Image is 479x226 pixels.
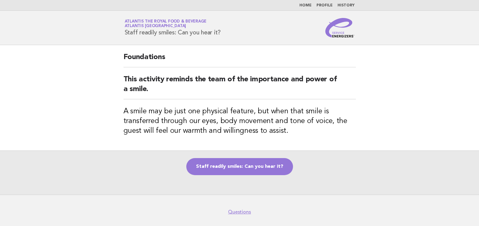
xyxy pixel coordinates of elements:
[123,75,356,99] h2: This activity reminds the team of the importance and power of a smile.
[123,52,356,67] h2: Foundations
[325,18,355,37] img: Service Energizers
[125,24,186,28] span: Atlantis [GEOGRAPHIC_DATA]
[316,4,333,7] a: Profile
[125,19,207,28] a: Atlantis the Royal Food & BeverageAtlantis [GEOGRAPHIC_DATA]
[125,20,221,36] h1: Staff readily smiles: Can you hear it?
[228,209,251,215] a: Questions
[123,107,356,136] h3: A smile may be just one physical feature, but when that smile is transferred through our eyes, bo...
[338,4,355,7] a: History
[299,4,312,7] a: Home
[186,158,293,175] a: Staff readily smiles: Can you hear it?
